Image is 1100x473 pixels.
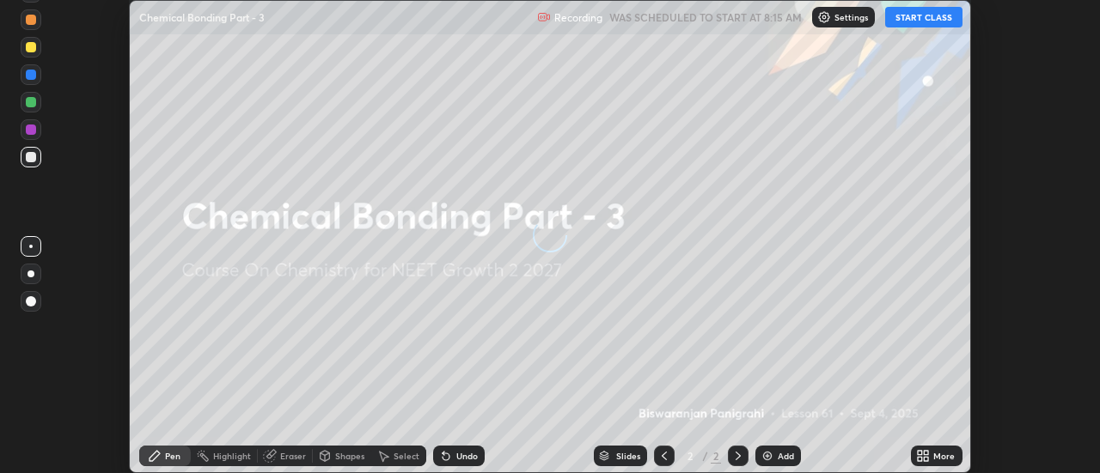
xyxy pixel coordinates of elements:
p: Chemical Bonding Part - 3 [139,10,265,24]
div: Select [394,452,419,460]
h5: WAS SCHEDULED TO START AT 8:15 AM [609,9,802,25]
div: More [933,452,955,460]
div: 2 [711,448,721,464]
img: recording.375f2c34.svg [537,10,551,24]
div: Pen [165,452,180,460]
img: class-settings-icons [817,10,831,24]
div: Slides [616,452,640,460]
div: / [702,451,707,461]
div: 2 [681,451,699,461]
p: Recording [554,11,602,24]
div: Add [778,452,794,460]
div: Shapes [335,452,364,460]
button: START CLASS [885,7,962,27]
p: Settings [834,13,868,21]
div: Eraser [280,452,306,460]
img: add-slide-button [761,449,774,463]
div: Undo [456,452,478,460]
div: Highlight [213,452,251,460]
